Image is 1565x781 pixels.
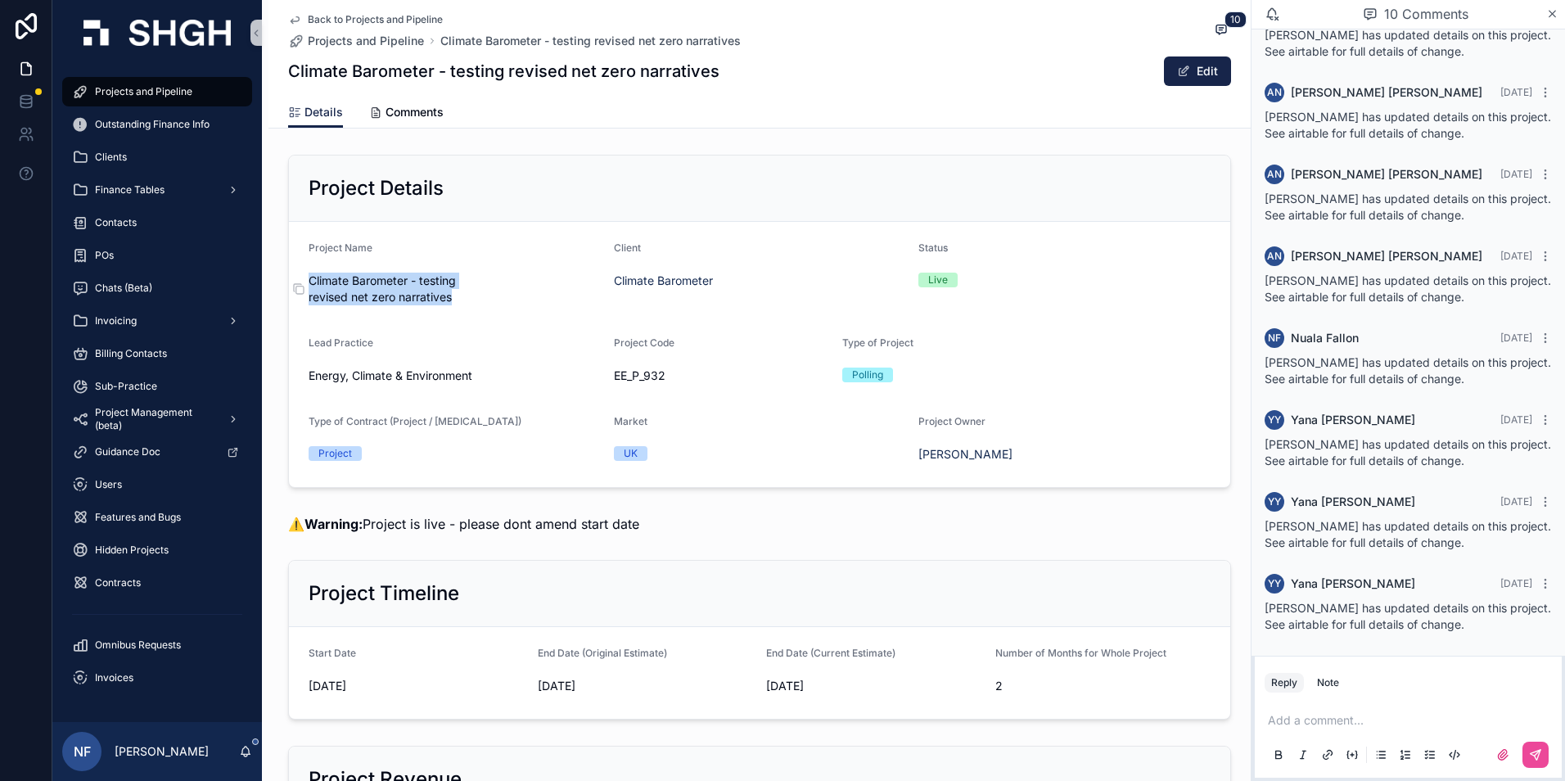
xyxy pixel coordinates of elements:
[62,437,252,467] a: Guidance Doc
[95,347,167,360] span: Billing Contacts
[95,639,181,652] span: Omnibus Requests
[95,183,165,196] span: Finance Tables
[918,242,948,254] span: Status
[309,647,356,659] span: Start Date
[1265,273,1551,304] span: [PERSON_NAME] has updated details on this project. See airtable for full details of change.
[1500,577,1532,589] span: [DATE]
[62,77,252,106] a: Projects and Pipeline
[1265,519,1551,549] span: [PERSON_NAME] has updated details on this project. See airtable for full details of change.
[1500,86,1532,98] span: [DATE]
[74,742,91,761] span: NF
[83,20,231,46] img: App logo
[1384,4,1468,24] span: 10 Comments
[1267,86,1282,99] span: AN
[309,678,525,694] span: [DATE]
[62,568,252,598] a: Contracts
[1265,28,1551,58] span: [PERSON_NAME] has updated details on this project. See airtable for full details of change.
[309,580,459,607] h2: Project Timeline
[62,142,252,172] a: Clients
[928,273,948,287] div: Live
[309,336,373,349] span: Lead Practice
[1291,166,1482,183] span: [PERSON_NAME] [PERSON_NAME]
[288,13,443,26] a: Back to Projects and Pipeline
[308,13,443,26] span: Back to Projects and Pipeline
[95,406,214,432] span: Project Management (beta)
[95,511,181,524] span: Features and Bugs
[440,33,741,49] a: Climate Barometer - testing revised net zero narratives
[318,446,352,461] div: Project
[309,273,601,305] span: Climate Barometer - testing revised net zero narratives
[1317,676,1339,689] div: Note
[1500,495,1532,508] span: [DATE]
[1500,250,1532,262] span: [DATE]
[62,273,252,303] a: Chats (Beta)
[95,151,127,164] span: Clients
[369,97,444,130] a: Comments
[1265,355,1551,386] span: [PERSON_NAME] has updated details on this project. See airtable for full details of change.
[95,576,141,589] span: Contracts
[309,175,444,201] h2: Project Details
[52,65,262,714] div: scrollable content
[995,678,1211,694] span: 2
[1265,673,1304,693] button: Reply
[614,336,674,349] span: Project Code
[62,208,252,237] a: Contacts
[95,282,152,295] span: Chats (Beta)
[995,647,1166,659] span: Number of Months for Whole Project
[62,630,252,660] a: Omnibus Requests
[1268,495,1281,508] span: YY
[1291,248,1482,264] span: [PERSON_NAME] [PERSON_NAME]
[62,306,252,336] a: Invoicing
[309,368,472,384] span: Energy, Climate & Environment
[1265,192,1551,222] span: [PERSON_NAME] has updated details on this project. See airtable for full details of change.
[614,273,713,289] a: Climate Barometer
[1267,250,1282,263] span: AN
[538,678,754,694] span: [DATE]
[95,118,210,131] span: Outstanding Finance Info
[62,470,252,499] a: Users
[95,314,137,327] span: Invoicing
[62,404,252,434] a: Project Management (beta)
[95,445,160,458] span: Guidance Doc
[288,516,639,532] span: ⚠️ Project is live - please dont amend start date
[538,647,667,659] span: End Date (Original Estimate)
[288,33,424,49] a: Projects and Pipeline
[614,415,647,427] span: Market
[1211,21,1231,41] button: 10
[62,241,252,270] a: POs
[1265,110,1551,140] span: [PERSON_NAME] has updated details on this project. See airtable for full details of change.
[1500,332,1532,344] span: [DATE]
[1291,84,1482,101] span: [PERSON_NAME] [PERSON_NAME]
[62,110,252,139] a: Outstanding Finance Info
[918,446,1013,463] span: [PERSON_NAME]
[1265,601,1551,631] span: [PERSON_NAME] has updated details on this project. See airtable for full details of change.
[95,216,137,229] span: Contacts
[1268,332,1281,345] span: NF
[1268,413,1281,427] span: YY
[95,478,122,491] span: Users
[95,85,192,98] span: Projects and Pipeline
[304,104,343,120] span: Details
[1267,168,1282,181] span: AN
[95,380,157,393] span: Sub-Practice
[62,372,252,401] a: Sub-Practice
[1291,412,1415,428] span: Yana [PERSON_NAME]
[304,516,363,532] strong: Warning:
[95,249,114,262] span: POs
[766,647,895,659] span: End Date (Current Estimate)
[309,415,521,427] span: Type of Contract (Project / [MEDICAL_DATA])
[624,446,638,461] div: UK
[1164,56,1231,86] button: Edit
[62,535,252,565] a: Hidden Projects
[614,368,830,384] span: EE_P_932
[614,242,641,254] span: Client
[1268,577,1281,590] span: YY
[62,663,252,693] a: Invoices
[288,60,719,83] h1: Climate Barometer - testing revised net zero narratives
[95,671,133,684] span: Invoices
[1265,437,1551,467] span: [PERSON_NAME] has updated details on this project. See airtable for full details of change.
[115,743,209,760] p: [PERSON_NAME]
[852,368,883,382] div: Polling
